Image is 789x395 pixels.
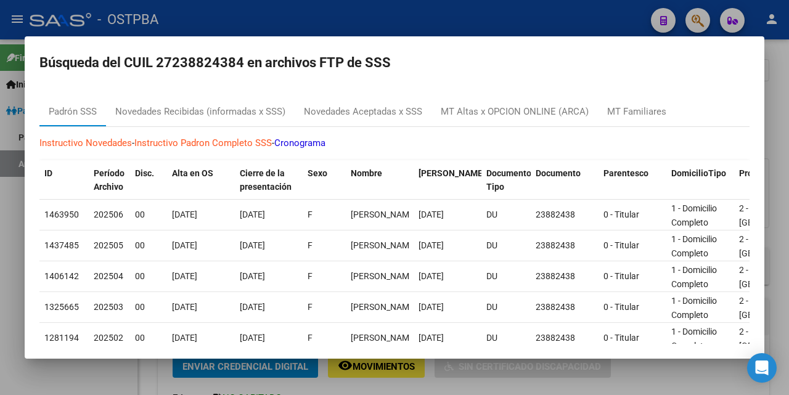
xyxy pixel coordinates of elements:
[94,302,123,312] span: 202503
[671,168,726,178] span: DomicilioTipo
[308,168,327,178] span: Sexo
[603,168,648,178] span: Parentesco
[308,240,313,250] span: F
[89,160,130,201] datatable-header-cell: Período Archivo
[167,160,235,201] datatable-header-cell: Alta en OS
[419,168,488,178] span: [PERSON_NAME].
[486,300,526,314] div: DU
[603,210,639,219] span: 0 - Titular
[235,160,303,201] datatable-header-cell: Cierre de la presentación
[603,271,639,281] span: 0 - Titular
[671,327,717,351] span: 1 - Domicilio Completo
[481,160,531,201] datatable-header-cell: Documento Tipo
[351,210,417,219] span: ISASI MARIA BEATRIZ
[536,300,594,314] div: 23882438
[240,333,265,343] span: [DATE]
[135,331,162,345] div: 00
[135,208,162,222] div: 00
[304,105,422,119] div: Novedades Aceptadas x SSS
[39,51,750,75] h2: Búsqueda del CUIL 27238824384 en archivos FTP de SSS
[308,271,313,281] span: F
[671,234,717,258] span: 1 - Domicilio Completo
[135,238,162,253] div: 00
[308,210,313,219] span: F
[308,302,313,312] span: F
[666,160,734,201] datatable-header-cell: DomicilioTipo
[419,210,444,219] span: [DATE]
[172,333,197,343] span: [DATE]
[44,240,79,250] span: 1437485
[130,160,167,201] datatable-header-cell: Disc.
[172,271,197,281] span: [DATE]
[44,168,52,178] span: ID
[134,137,272,149] a: Instructivo Padron Completo SSS
[240,302,265,312] span: [DATE]
[351,168,382,178] span: Nombre
[44,302,79,312] span: 1325665
[135,300,162,314] div: 00
[486,269,526,283] div: DU
[49,105,97,119] div: Padrón SSS
[536,269,594,283] div: 23882438
[240,210,265,219] span: [DATE]
[135,269,162,283] div: 00
[536,208,594,222] div: 23882438
[94,168,125,192] span: Período Archivo
[39,160,89,201] datatable-header-cell: ID
[536,168,581,178] span: Documento
[94,240,123,250] span: 202505
[346,160,414,201] datatable-header-cell: Nombre
[486,238,526,253] div: DU
[240,240,265,250] span: [DATE]
[536,331,594,345] div: 23882438
[603,302,639,312] span: 0 - Titular
[44,333,79,343] span: 1281194
[172,210,197,219] span: [DATE]
[274,137,325,149] a: Cronograma
[599,160,666,201] datatable-header-cell: Parentesco
[671,296,717,320] span: 1 - Domicilio Completo
[607,105,666,119] div: MT Familiares
[115,105,285,119] div: Novedades Recibidas (informadas x SSS)
[419,302,444,312] span: [DATE]
[39,137,132,149] a: Instructivo Novedades
[603,240,639,250] span: 0 - Titular
[94,333,123,343] span: 202502
[172,240,197,250] span: [DATE]
[739,168,776,178] span: Provincia
[486,331,526,345] div: DU
[303,160,346,201] datatable-header-cell: Sexo
[351,240,417,250] span: ISASI MARIA BEATRIZ
[419,271,444,281] span: [DATE]
[419,333,444,343] span: [DATE]
[172,302,197,312] span: [DATE]
[172,168,213,178] span: Alta en OS
[351,333,417,343] span: ISASI MARIA BEATRIZ
[308,333,313,343] span: F
[419,240,444,250] span: [DATE]
[486,208,526,222] div: DU
[486,168,531,192] span: Documento Tipo
[94,210,123,219] span: 202506
[671,203,717,227] span: 1 - Domicilio Completo
[44,271,79,281] span: 1406142
[536,238,594,253] div: 23882438
[351,271,417,281] span: ISASI MARIA BEATRIZ
[671,265,717,289] span: 1 - Domicilio Completo
[94,271,123,281] span: 202504
[135,168,154,178] span: Disc.
[44,210,79,219] span: 1463950
[747,353,777,383] div: Open Intercom Messenger
[351,302,417,312] span: ISASI MARIA BEATRIZ
[603,333,639,343] span: 0 - Titular
[240,168,292,192] span: Cierre de la presentación
[39,136,750,150] p: - -
[531,160,599,201] datatable-header-cell: Documento
[441,105,589,119] div: MT Altas x OPCION ONLINE (ARCA)
[414,160,481,201] datatable-header-cell: Fecha Nac.
[240,271,265,281] span: [DATE]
